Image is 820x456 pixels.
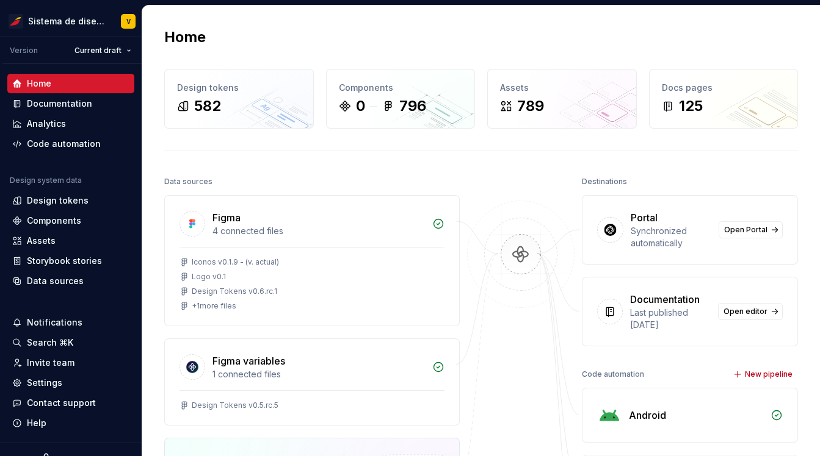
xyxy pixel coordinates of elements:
[730,366,798,383] button: New pipeline
[629,408,666,422] div: Android
[7,271,134,291] a: Data sources
[164,338,460,426] a: Figma variables1 connected filesDesign Tokens v0.5.rc.5
[719,221,783,238] a: Open Portal
[7,353,134,372] a: Invite team
[27,215,81,227] div: Components
[192,257,279,267] div: Iconos v0.1.9 - (v. actual)
[662,82,786,94] div: Docs pages
[27,118,66,130] div: Analytics
[517,96,544,116] div: 789
[718,303,783,320] a: Open editor
[10,46,38,55] div: Version
[7,393,134,413] button: Contact support
[177,82,301,94] div: Design tokens
[27,255,102,267] div: Storybook stories
[126,16,131,26] div: V
[27,138,101,150] div: Code automation
[27,77,51,90] div: Home
[164,173,212,190] div: Data sources
[27,98,92,110] div: Documentation
[194,96,221,116] div: 582
[2,8,139,34] button: Sistema de diseño IberiaV
[27,235,56,247] div: Assets
[192,401,278,410] div: Design Tokens v0.5.rc.5
[7,94,134,113] a: Documentation
[7,231,134,251] a: Assets
[356,96,365,116] div: 0
[7,211,134,230] a: Components
[27,417,46,429] div: Help
[27,357,74,369] div: Invite team
[9,14,23,29] img: 55604660-494d-44a9-beb2-692398e9940a.png
[679,96,703,116] div: 125
[212,368,425,380] div: 1 connected files
[212,354,285,368] div: Figma variables
[192,287,277,296] div: Design Tokens v0.6.rc.1
[10,176,82,185] div: Design system data
[582,366,644,383] div: Code automation
[339,82,463,94] div: Components
[630,292,700,307] div: Documentation
[27,194,89,207] div: Design tokens
[27,275,84,287] div: Data sources
[212,225,425,237] div: 4 connected files
[7,114,134,134] a: Analytics
[28,15,106,27] div: Sistema de diseño Iberia
[27,337,73,349] div: Search ⌘K
[399,96,426,116] div: 796
[487,69,637,129] a: Assets789
[7,373,134,393] a: Settings
[164,69,314,129] a: Design tokens582
[7,74,134,93] a: Home
[7,413,134,433] button: Help
[7,313,134,332] button: Notifications
[7,191,134,210] a: Design tokens
[326,69,476,129] a: Components0796
[631,225,711,249] div: Synchronized automatically
[192,301,236,311] div: + 1 more files
[27,377,62,389] div: Settings
[192,272,226,282] div: Logo v0.1
[724,225,767,235] span: Open Portal
[649,69,799,129] a: Docs pages125
[7,134,134,154] a: Code automation
[69,42,137,59] button: Current draft
[724,307,767,316] span: Open editor
[582,173,627,190] div: Destinations
[7,333,134,352] button: Search ⌘K
[74,46,122,55] span: Current draft
[500,82,624,94] div: Assets
[27,397,96,409] div: Contact support
[745,369,793,379] span: New pipeline
[164,27,206,47] h2: Home
[7,251,134,271] a: Storybook stories
[164,195,460,326] a: Figma4 connected filesIconos v0.1.9 - (v. actual)Logo v0.1Design Tokens v0.6.rc.1+1more files
[631,210,658,225] div: Portal
[212,210,241,225] div: Figma
[27,316,82,329] div: Notifications
[630,307,711,331] div: Last published [DATE]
